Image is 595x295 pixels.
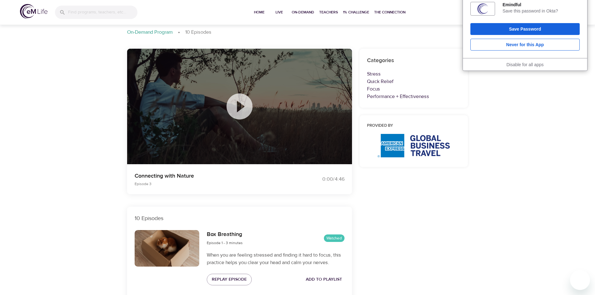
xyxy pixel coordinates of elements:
p: Quick Relief [367,78,461,85]
div: 0:00 / 4:46 [298,176,345,183]
iframe: Button to launch messaging window [570,270,590,290]
a: Disable for all apps [506,62,543,67]
p: 10 Episodes [135,214,345,223]
h6: Categories [367,56,461,65]
img: 363KKsAAAAGSURBVAMArO3OwjD213wAAAAASUVORK5CYII= [477,3,488,14]
p: Episode 3 [135,181,290,187]
p: Stress [367,70,461,78]
span: Watched [324,235,345,241]
button: Save Password [470,23,580,35]
span: Home [252,9,267,16]
span: Replay Episode [212,276,247,283]
span: 1% Challenge [343,9,369,16]
p: Performance + Effectiveness [367,93,461,100]
span: Teachers [319,9,338,16]
p: On-Demand Program [127,29,173,36]
img: AmEx%20GBT%20logo.png [378,134,450,157]
h6: Box Breathing [207,230,243,239]
span: On-Demand [292,9,314,16]
button: Add to Playlist [303,274,345,285]
span: Episode 1 - 3 minutes [207,240,243,245]
input: Find programs, teachers, etc... [68,6,137,19]
button: Never for this App [470,39,580,51]
p: Connecting with Nature [135,172,290,180]
nav: breadcrumb [127,29,468,36]
span: Live [272,9,287,16]
h6: Provided by [367,123,461,129]
p: Focus [367,85,461,93]
img: logo [20,4,47,19]
p: 10 Episodes [185,29,211,36]
span: The Connection [374,9,405,16]
div: Save this password in Okta? [503,8,580,14]
div: Emindful [503,2,580,7]
span: Add to Playlist [306,276,342,283]
p: When you are feeling stressed and finding it hard to focus, this practice helps you clear your he... [207,251,344,266]
button: Replay Episode [207,274,252,285]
